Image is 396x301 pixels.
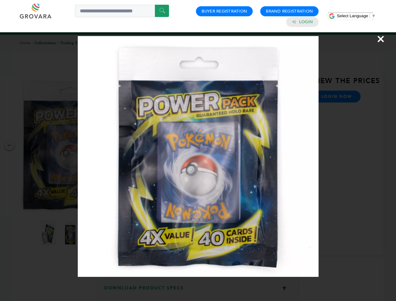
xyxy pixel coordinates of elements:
span: Select Language [337,13,368,18]
img: Image Preview [78,36,319,277]
input: Search a product or brand... [75,5,169,17]
a: Brand Registration [266,8,313,14]
span: × [377,30,385,48]
a: Select Language​ [337,13,376,18]
a: Buyer Registration [202,8,247,14]
a: Login [299,19,313,25]
span: ▼ [372,13,376,18]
